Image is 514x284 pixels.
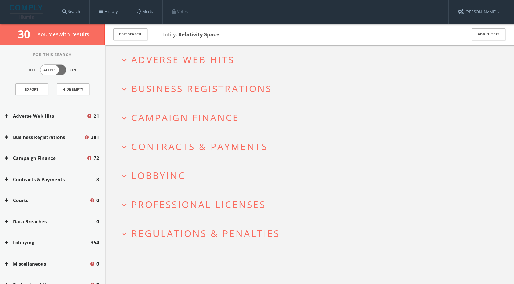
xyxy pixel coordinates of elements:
span: Entity: [162,31,219,38]
button: Edit Search [113,28,147,40]
span: Lobbying [131,169,186,182]
button: expand_moreCampaign Finance [120,112,503,123]
i: expand_more [120,56,128,64]
button: expand_moreProfessional Licenses [120,199,503,209]
button: expand_moreContracts & Payments [120,141,503,152]
span: On [70,67,76,73]
span: 381 [91,134,99,141]
button: Contracts & Payments [5,176,96,183]
span: Off [29,67,36,73]
span: Professional Licenses [131,198,266,211]
button: expand_moreAdverse Web Hits [120,55,503,65]
button: Data Breaches [5,218,96,225]
span: 0 [96,218,99,225]
span: Contracts & Payments [131,140,268,153]
span: 0 [96,197,99,204]
span: 8 [96,176,99,183]
button: Add Filters [472,28,505,40]
i: expand_more [120,114,128,122]
button: Business Registrations [5,134,84,141]
i: expand_more [120,85,128,93]
a: Export [15,83,48,95]
span: For This Search [28,52,76,58]
button: expand_moreLobbying [120,170,503,181]
span: Business Registrations [131,82,272,95]
button: Courts [5,197,89,204]
button: Lobbying [5,239,91,246]
span: 21 [94,112,99,120]
span: 354 [91,239,99,246]
button: Campaign Finance [5,155,87,162]
button: Adverse Web Hits [5,112,87,120]
span: 0 [96,260,99,267]
span: source s with results [38,30,90,38]
span: 30 [18,27,35,41]
i: expand_more [120,143,128,151]
button: Hide Empty [57,83,89,95]
img: illumis [10,5,44,19]
i: expand_more [120,201,128,209]
i: expand_more [120,172,128,180]
i: expand_more [120,230,128,238]
span: 72 [94,155,99,162]
span: Campaign Finance [131,111,239,124]
button: expand_moreRegulations & Penalties [120,228,503,238]
b: Relativity Space [178,31,219,38]
button: expand_moreBusiness Registrations [120,83,503,94]
button: Miscellaneous [5,260,89,267]
span: Adverse Web Hits [131,53,234,66]
span: Regulations & Penalties [131,227,280,240]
